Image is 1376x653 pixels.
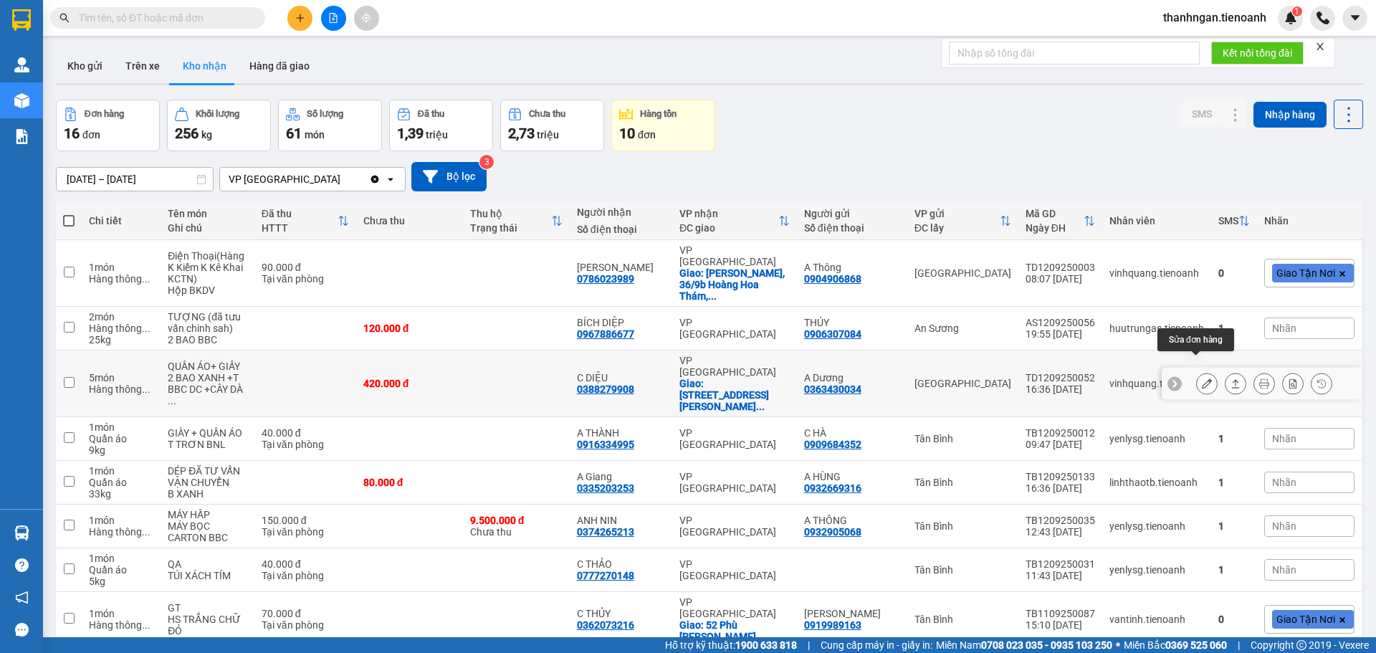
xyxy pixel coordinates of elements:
div: yenlysg.tienoanh [1109,433,1204,444]
div: vinhquang.tienoanh [1109,267,1204,279]
div: 0967886677 [577,328,634,340]
div: 1 [1218,520,1250,532]
div: Chưa thu [363,215,456,227]
div: 1 [1218,433,1250,444]
div: T TRƠN BNL [168,439,247,450]
span: ... [142,526,150,538]
div: HTTT [262,222,338,234]
div: Mã GD [1026,208,1084,219]
div: TB1109250087 [1026,608,1095,619]
div: 09:47 [DATE] [1026,439,1095,450]
div: Nhân viên [1109,215,1204,227]
div: 1 món [89,465,153,477]
div: 19:55 [DATE] [1026,328,1095,340]
div: 2 món [89,311,153,323]
div: TB1209250035 [1026,515,1095,526]
div: TÚI XÁCH TÍM [168,570,247,581]
div: 1 [1218,564,1250,576]
div: Hộp BKDV [168,285,247,296]
div: TƯỢNG (đã tưu vấn chinh sah) [168,311,247,334]
img: icon-new-feature [1284,11,1297,24]
div: Hàng thông thường [89,383,153,395]
span: kg [201,129,212,140]
div: VP [GEOGRAPHIC_DATA] [679,596,790,619]
div: 16:36 [DATE] [1026,482,1095,494]
span: ... [142,383,150,395]
div: A THÔNG [804,515,900,526]
div: yenlysg.tienoanh [1109,564,1204,576]
div: HS TRẮNG CHỮ ĐỎ [168,614,247,637]
button: Khối lượng256kg [167,100,271,151]
div: 0904906868 [804,273,861,285]
div: huutrungas.tienoanh [1109,323,1204,334]
div: 90.000 đ [262,262,349,273]
div: Tân Bình [914,564,1011,576]
div: QA [168,558,247,570]
th: Toggle SortBy [1211,202,1257,240]
div: An Sương [914,323,1011,334]
span: message [15,623,29,637]
div: Tân Bình [914,477,1011,488]
div: Đã thu [262,208,338,219]
div: Giao: 52 Phù Đổng Thiên Vương [679,619,790,642]
span: 2,73 [508,125,535,142]
div: VP [GEOGRAPHIC_DATA] [679,244,790,267]
div: 0777270148 [577,570,634,581]
div: 33 kg [89,488,153,500]
span: notification [15,591,29,604]
button: Số lượng61món [278,100,382,151]
span: VPĐL1309250003 - [70,57,178,95]
div: 0932669316 [804,482,861,494]
div: [GEOGRAPHIC_DATA] [914,267,1011,279]
div: C HÀ [804,427,900,439]
div: Số điện thoại [804,222,900,234]
span: ... [168,395,176,406]
div: 2 BAO BBC [168,334,247,345]
div: VP [GEOGRAPHIC_DATA] [679,427,790,450]
svg: open [385,173,396,185]
div: 1 món [89,553,153,564]
button: Trên xe [114,49,171,83]
div: Minh Anh [577,262,665,273]
div: 1 món [89,608,153,619]
span: đơn [638,129,656,140]
th: Toggle SortBy [463,202,570,240]
strong: Nhận: [21,104,209,222]
div: Tại văn phòng [262,526,349,538]
div: Điện Thoại(Hàng K Kiểm K Kê Khai KCTN) [168,250,247,285]
input: Nhập số tổng đài [949,42,1200,65]
div: Khối lượng [196,109,239,119]
button: Chưa thu2,73 triệu [500,100,604,151]
span: ... [142,273,150,285]
div: C DIỆU [577,372,665,383]
button: file-add [321,6,346,31]
span: C Tuấn - 0374228542 [70,42,182,54]
span: Nhãn [1272,433,1296,444]
div: 11:43 [DATE] [1026,570,1095,581]
div: 120.000 đ [363,323,456,334]
div: vantinh.tienoanh [1109,614,1204,625]
div: 0 [1218,267,1250,279]
div: Tân Bình [914,520,1011,532]
button: Đơn hàng16đơn [56,100,160,151]
span: question-circle [15,558,29,572]
div: Tên món [168,208,247,219]
span: caret-down [1349,11,1362,24]
span: Miền Bắc [1124,637,1227,653]
div: yenlysg.tienoanh [1109,520,1204,532]
div: 9.500.000 đ [470,515,563,526]
span: thanhngan.tienoanh - In: [70,70,178,95]
div: VP nhận [679,208,778,219]
div: Chưa thu [470,515,563,538]
div: Hàng thông thường [89,526,153,538]
div: GIÀY + QUẦN ÁO [168,427,247,439]
span: thanhngan.tienoanh [1152,9,1278,27]
div: TD1209250052 [1026,372,1095,383]
div: TB1209250031 [1026,558,1095,570]
span: 10 [619,125,635,142]
div: 2 BAO XANH +T BBC DC +CÂY DÀI BBC [168,372,247,406]
div: 5 món [89,372,153,383]
div: VP [GEOGRAPHIC_DATA] [679,471,790,494]
th: Toggle SortBy [1018,202,1102,240]
button: plus [287,6,312,31]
